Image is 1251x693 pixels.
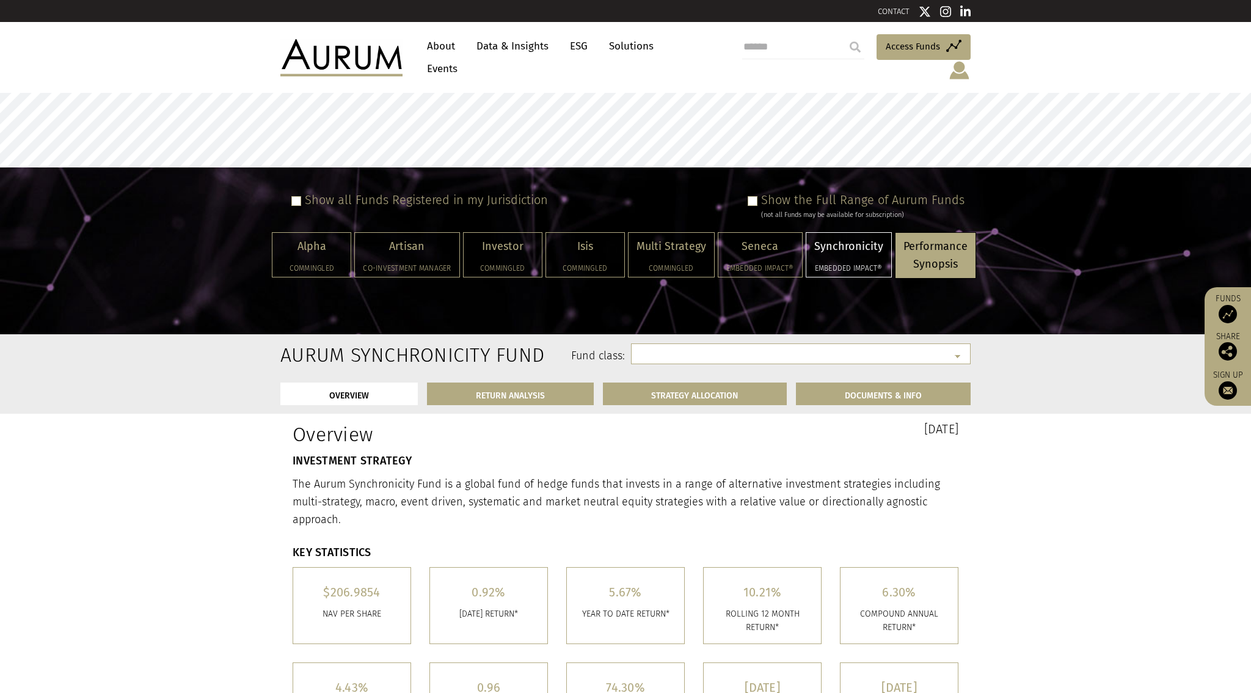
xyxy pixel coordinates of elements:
h3: [DATE] [635,423,958,435]
p: Multi Strategy [636,238,706,255]
input: Submit [843,35,867,59]
label: Show all Funds Registered in my Jurisdiction [305,193,548,207]
h2: Aurum Synchronicity Fund [280,343,380,367]
label: Fund class: [398,348,625,364]
h1: Overview [293,423,616,446]
img: Linkedin icon [960,5,971,18]
img: Twitter icon [919,5,931,18]
img: Share this post [1219,342,1237,361]
label: Show the Full Range of Aurum Funds [761,193,965,207]
a: STRATEGY ALLOCATION [603,383,787,405]
h5: Commingled [554,265,616,272]
p: Isis [554,238,616,255]
p: COMPOUND ANNUAL RETURN* [850,607,949,635]
a: About [421,35,461,57]
div: (not all Funds may be available for subscription) [761,210,965,221]
span: Access Funds [886,39,940,54]
p: Seneca [726,238,794,255]
a: DOCUMENTS & INFO [796,383,971,405]
h5: 5.67% [576,586,675,598]
a: Funds [1211,293,1245,323]
h5: Embedded Impact® [814,265,883,272]
a: Solutions [603,35,660,57]
a: CONTACT [878,7,910,16]
a: Data & Insights [470,35,555,57]
p: Performance Synopsis [903,238,968,273]
p: YEAR TO DATE RETURN* [576,607,675,621]
p: Alpha [280,238,343,255]
p: Artisan [363,238,451,255]
h5: Commingled [472,265,534,272]
strong: KEY STATISTICS [293,546,371,559]
h5: 6.30% [850,586,949,598]
h5: Embedded Impact® [726,265,794,272]
p: The Aurum Synchronicity Fund is a global fund of hedge funds that invests in a range of alternati... [293,475,958,528]
a: RETURN ANALYSIS [427,383,594,405]
img: Access Funds [1219,305,1237,323]
p: Nav per share [302,607,401,621]
a: Access Funds [877,34,971,60]
p: ROLLING 12 MONTH RETURN* [713,607,812,635]
h5: 0.92% [439,586,538,598]
img: account-icon.svg [948,60,971,81]
h5: $206.9854 [302,586,401,598]
a: Sign up [1211,370,1245,400]
img: Sign up to our newsletter [1219,381,1237,400]
img: Aurum [280,39,403,76]
a: Events [421,57,458,80]
p: [DATE] RETURN* [439,607,538,621]
p: Synchronicity [814,238,883,255]
strong: INVESTMENT STRATEGY [293,454,412,468]
a: ESG [564,35,594,57]
div: Share [1211,332,1245,361]
img: Instagram icon [940,5,951,18]
h5: 10.21% [713,586,812,598]
h5: Commingled [636,265,706,272]
p: Investor [472,238,534,255]
h5: Commingled [280,265,343,272]
h5: Co-investment Manager [363,265,451,272]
